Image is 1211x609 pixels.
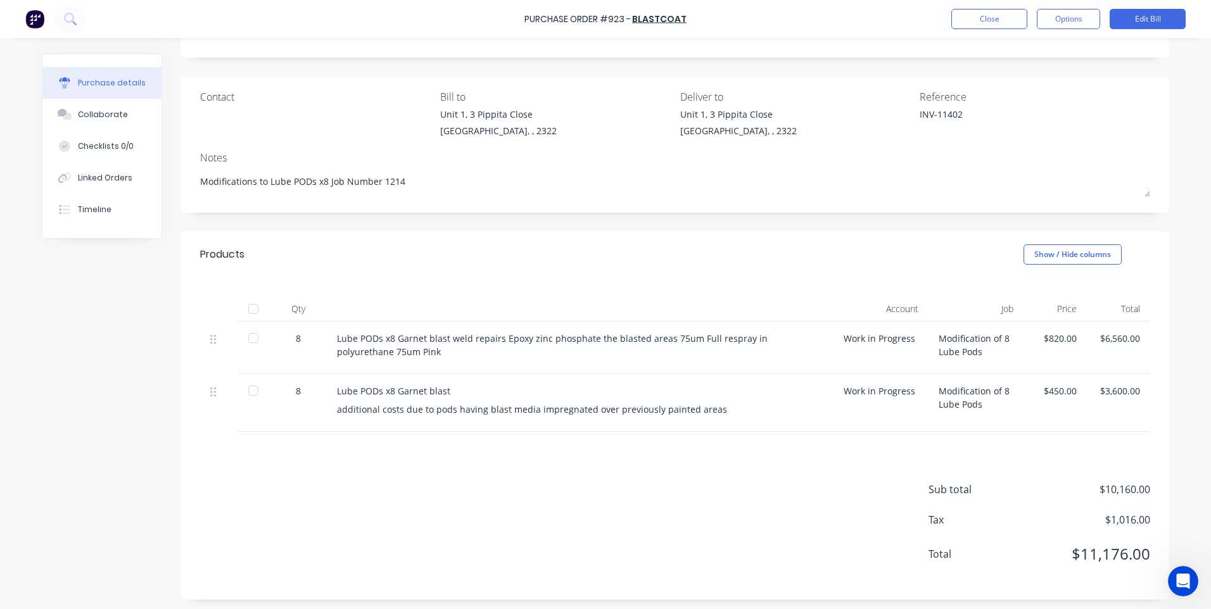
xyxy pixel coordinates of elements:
div: $6,560.00 [1097,332,1140,345]
div: Modification of 8 Lube Pods [929,322,1024,374]
button: Purchase details [42,67,162,99]
button: Linked Orders [42,162,162,194]
div: $450.00 [1034,384,1077,398]
div: Contact [200,89,431,104]
span: Tax [929,512,1024,527]
button: Edit Bill [1110,9,1186,29]
button: Timeline [42,194,162,225]
div: Job [929,296,1024,322]
div: $3,600.00 [1097,384,1140,398]
button: Options [1037,9,1100,29]
div: Collaborate [78,109,128,120]
div: Purchase details [78,77,146,89]
div: [GEOGRAPHIC_DATA], , 2322 [680,124,797,137]
div: additional costs due to pods having blast media impregnated over previously painted areas [337,403,823,416]
div: Price [1024,296,1087,322]
a: Blastcoat [632,13,687,25]
textarea: Modifications to Lube PODs x8 Job Number 1214 [200,168,1150,197]
div: Account [834,296,929,322]
div: Modification of 8 Lube Pods [929,374,1024,432]
div: Reference [920,89,1150,104]
div: [GEOGRAPHIC_DATA], , 2322 [440,124,557,137]
div: Timeline [78,204,111,215]
div: Work in Progress [834,322,929,374]
button: Close [951,9,1027,29]
div: Deliver to [680,89,911,104]
div: Unit 1, 3 Pippita Close [440,108,557,121]
span: Sub total [929,482,1024,497]
div: 8 [280,332,317,345]
textarea: INV-11402 [920,108,1078,136]
span: $10,160.00 [1024,482,1150,497]
span: $11,176.00 [1024,543,1150,565]
button: Checklists 0/0 [42,130,162,162]
button: Collaborate [42,99,162,130]
iframe: Intercom live chat [1168,566,1198,596]
div: Checklists 0/0 [78,141,134,152]
div: Products [200,247,244,262]
div: 8 [280,384,317,398]
img: Factory [25,9,44,28]
div: Purchase Order #923 - [524,13,631,26]
div: Linked Orders [78,172,132,184]
div: Notes [200,150,1150,165]
div: Lube PODs x8 Garnet blast [337,384,823,398]
div: Work in Progress [834,374,929,432]
button: Show / Hide columns [1024,244,1122,265]
div: Unit 1, 3 Pippita Close [680,108,797,121]
div: Bill to [440,89,671,104]
span: $1,016.00 [1024,512,1150,527]
span: Total [929,546,1024,562]
div: $820.00 [1034,332,1077,345]
div: Total [1087,296,1150,322]
div: Lube PODs x8 Garnet blast weld repairs Epoxy zinc phosphate the blasted areas 75um Full respray i... [337,332,823,358]
div: Qty [270,296,327,322]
